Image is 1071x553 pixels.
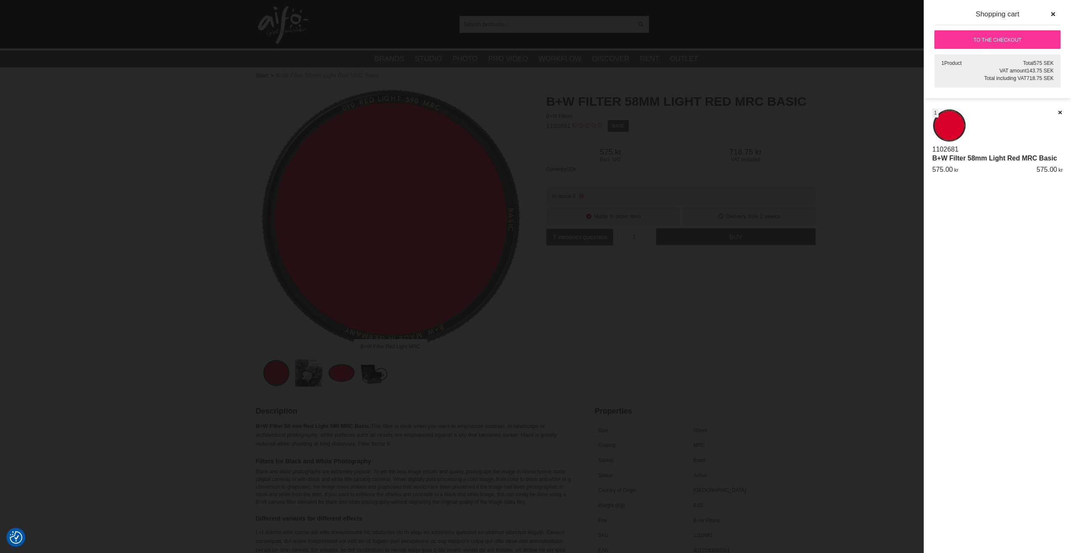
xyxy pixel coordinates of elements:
[984,75,1026,81] font: Total including VAT
[932,109,966,143] img: B+W Filter 58mm Light Red MRC Basic
[932,166,953,173] font: 575.00
[10,531,22,544] img: Revisit consent button
[1034,60,1053,66] font: 575 SEK
[999,68,1027,74] font: VAT amount
[1026,75,1053,81] font: 718.75 SEK
[1036,166,1057,173] font: 575.00
[932,146,958,153] a: 1102681
[975,10,1019,18] font: Shopping cart
[932,155,1057,162] a: B+W Filter 58mm Light Red MRC Basic
[941,60,944,66] font: 1
[944,60,961,66] font: Product
[934,110,937,116] font: 1
[1026,68,1053,74] font: 143.75 SEK
[973,37,1021,43] font: To the checkout
[934,109,937,117] span: 1
[934,30,1060,49] a: To the checkout
[10,530,22,545] button: Consent settings
[1023,60,1034,66] font: Total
